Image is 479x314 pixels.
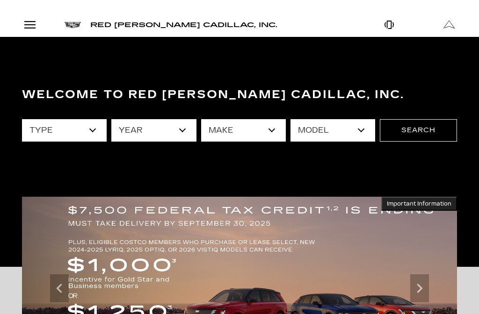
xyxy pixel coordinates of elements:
[359,13,419,36] a: Open Phone Modal
[111,119,196,142] select: Filter by year
[387,200,451,207] span: Important Information
[419,13,479,36] a: Open Get Directions Modal
[90,21,277,29] span: Red [PERSON_NAME] Cadillac, Inc.
[22,119,107,142] select: Filter by type
[90,18,277,32] a: Red [PERSON_NAME] Cadillac, Inc.
[65,22,81,28] img: Cadillac logo
[22,86,457,104] h3: Welcome to Red [PERSON_NAME] Cadillac, Inc.
[65,18,81,31] a: Cadillac logo
[380,119,457,142] button: Search
[381,197,457,211] button: Important Information
[290,119,375,142] select: Filter by model
[201,119,286,142] select: Filter by make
